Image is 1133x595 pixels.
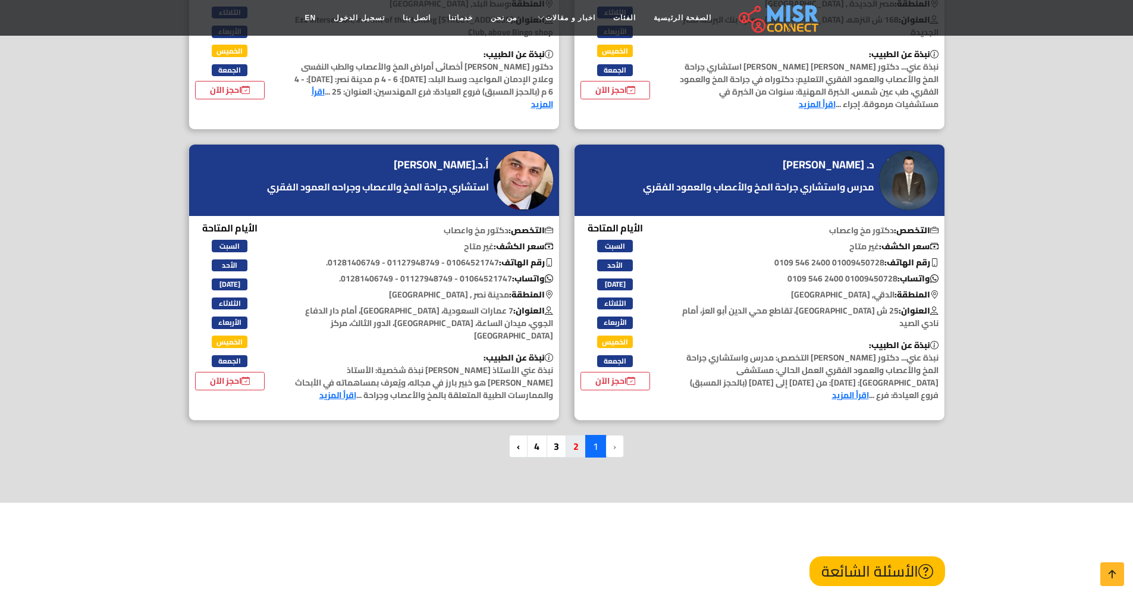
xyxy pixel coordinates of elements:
[809,556,945,586] h4: الأسئلة الشائعة
[597,45,633,57] span: الخميس
[597,240,633,252] span: السبت
[212,26,247,37] span: الأربعاء
[212,278,247,290] span: [DATE]
[264,180,492,194] a: استشاري جراحة المخ والاعصاب وجراحه العمود الفقري
[884,255,939,270] b: رقم الهاتف:
[494,239,553,254] b: سعر الكشف:
[195,221,265,390] div: الأيام المتاحة
[394,158,489,171] h4: أ.د.[PERSON_NAME]
[212,259,247,271] span: الأحد
[484,46,553,62] b: نبذة عن الطبيب:
[212,355,247,367] span: الجمعة
[783,156,877,174] a: د. [PERSON_NAME]
[509,435,528,458] a: pagination.next
[895,287,939,302] b: المنطقة:
[899,303,939,318] b: العنوان:
[670,256,944,269] p: 01009450728 ‎0109 546 2400
[739,3,818,33] img: main.misr_connect
[195,81,265,99] a: احجز الآن
[296,7,325,29] a: EN
[799,96,836,112] a: اقرأ المزيد
[597,336,633,347] span: الخميس
[670,273,944,285] p: 01009450728 ‎0109 546 2400
[580,372,651,390] a: احجز الآن
[526,435,547,458] a: 4
[645,7,720,29] a: الصفحة الرئيسية
[604,7,645,29] a: الفئات
[285,305,559,342] p: 7 عمارات السعودية، [GEOGRAPHIC_DATA]، أمام دار الدفاع الجوي، ميدان الساعة، [GEOGRAPHIC_DATA]، الد...
[783,158,874,171] h4: د. [PERSON_NAME]
[212,240,247,252] span: السبت
[285,240,559,253] p: غير متاح
[285,273,559,285] p: 01064521747 - 01127948749 - 01281406749.
[526,7,604,29] a: اخبار و مقالات
[597,64,633,76] span: الجمعة
[605,435,624,458] li: pagination.previous
[566,435,586,458] a: 2
[670,339,944,402] p: نبذة عني... دكتور [PERSON_NAME] التخصص: مدرس واستشاري جراحة المخ والأعصاب والعمود الفقري العمل ال...
[285,289,559,301] p: مدينة نصر , [GEOGRAPHIC_DATA]
[325,7,393,29] a: تسجيل الدخول
[670,48,944,111] p: نبذة عني... دكتور [PERSON_NAME] [PERSON_NAME] استشاري جراحة المخ والأعصاب والعمود الفقري التعليم:...
[285,256,559,269] p: 01064521747 - 01127948749 - 01281406749.
[513,303,553,318] b: العنوان:
[869,46,939,62] b: نبذة عن الطبيب:
[285,48,559,111] p: دكتور [PERSON_NAME] أخصائى أمراض المخ والأعصاب والطب النفسى وعلاج الإدمان المواعيد: وسط البلد: [D...
[580,221,651,390] div: الأيام المتاحة
[670,289,944,301] p: الدقي, [GEOGRAPHIC_DATA]
[509,223,553,238] b: التخصص:
[212,45,247,57] span: الخميس
[394,7,440,29] a: اتصل بنا
[597,259,633,271] span: الأحد
[212,64,247,76] span: الجمعة
[832,387,869,403] a: اقرأ المزيد
[512,271,553,286] b: واتساب:
[597,297,633,309] span: الثلاثاء
[482,7,526,29] a: من نحن
[499,255,553,270] b: رقم الهاتف:
[580,81,651,99] a: احجز الآن
[879,239,939,254] b: سعر الكشف:
[195,372,265,390] a: احجز الآن
[484,350,553,365] b: نبذة عن الطبيب:
[212,317,247,328] span: الأربعاء
[394,156,492,174] a: أ.د.[PERSON_NAME]
[879,151,939,210] img: د. ماجد أحمد الجبالي
[640,180,877,194] a: مدرس واستشاري جراحة المخ والأعصاب والعمود الفقري
[869,337,939,353] b: نبذة عن الطبيب:
[585,435,606,458] span: 1
[312,84,553,112] a: اقرأ المزيد
[597,355,633,367] span: الجمعة
[670,224,944,237] p: دكتور مخ واعصاب
[545,12,595,23] span: اخبار و مقالات
[894,223,939,238] b: التخصص:
[597,317,633,328] span: الأربعاء
[546,435,567,458] a: 3
[597,278,633,290] span: [DATE]
[319,387,356,403] a: اقرأ المزيد
[285,352,559,402] p: نبذة عني الأستاذ [PERSON_NAME] نبذة شخصية: الأستاذ [PERSON_NAME] هو خبير بارز في مجاله، ويُعرف بم...
[670,305,944,330] p: 25 ش [GEOGRAPHIC_DATA]، تقاطع محي الدين أبو العز، أمام نادي الصيد
[494,151,553,210] img: أ.د.سامح المرسي
[440,7,482,29] a: خدماتنا
[285,224,559,237] p: دكتور مخ واعصاب
[509,287,553,302] b: المنطقة:
[897,271,939,286] b: واتساب:
[212,336,247,347] span: الخميس
[670,240,944,253] p: غير متاح
[212,297,247,309] span: الثلاثاء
